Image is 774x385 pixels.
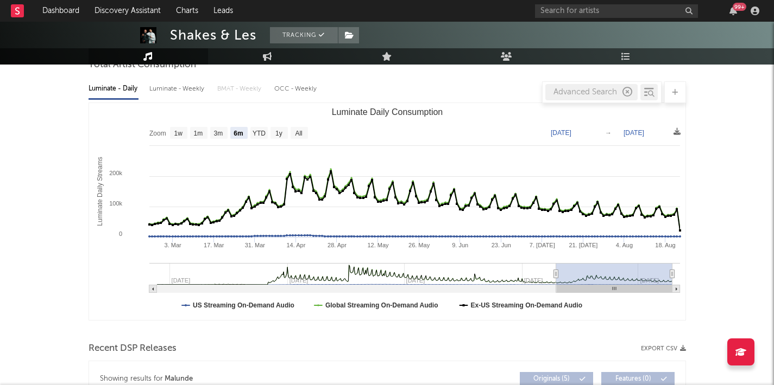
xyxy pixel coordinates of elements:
svg: Luminate Daily Consumption [89,103,685,320]
text: → [605,129,612,137]
text: Global Streaming On-Demand Audio [325,301,438,309]
span: Originals ( 5 ) [527,376,577,382]
text: US Streaming On-Demand Audio [193,301,294,309]
text: Luminate Daily Streams [96,157,103,226]
text: 6m [234,130,243,137]
text: All [295,130,302,137]
text: 17. Mar [204,242,224,248]
text: [DATE] [624,129,644,137]
text: 200k [109,170,122,176]
text: 21. [DATE] [569,242,597,248]
text: 14. Apr [286,242,305,248]
text: 3m [213,130,223,137]
text: 3. Mar [164,242,181,248]
span: Total Artist Consumption [89,59,196,72]
text: 18. Aug [655,242,675,248]
text: 9. Jun [452,242,468,248]
div: Shakes & Les [170,27,256,43]
text: 12. May [367,242,389,248]
span: Features ( 0 ) [608,376,658,382]
div: Advanced Search [545,84,638,100]
div: OCC - Weekly [274,80,318,98]
text: 4. Aug [615,242,632,248]
text: YTD [252,130,265,137]
text: 100k [109,200,122,207]
text: 1m [193,130,203,137]
button: Tracking [270,27,338,43]
text: 1y [275,130,282,137]
text: 23. Jun [491,242,511,248]
button: 99+ [729,7,737,15]
text: 26. May [408,242,430,248]
span: Recent DSP Releases [89,342,177,355]
text: 28. Apr [328,242,347,248]
text: Zoom [149,130,166,137]
text: 0 [118,230,122,237]
div: Luminate - Daily [89,80,139,98]
div: Luminate - Weekly [149,80,206,98]
div: 99 + [733,3,746,11]
text: 31. Mar [244,242,265,248]
button: Export CSV [641,345,686,352]
text: 7. [DATE] [529,242,555,248]
text: Luminate Daily Consumption [331,107,443,117]
text: Ex-US Streaming On-Demand Audio [470,301,582,309]
text: 1w [174,130,183,137]
text: [DATE] [551,129,571,137]
input: Search for artists [535,4,698,18]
